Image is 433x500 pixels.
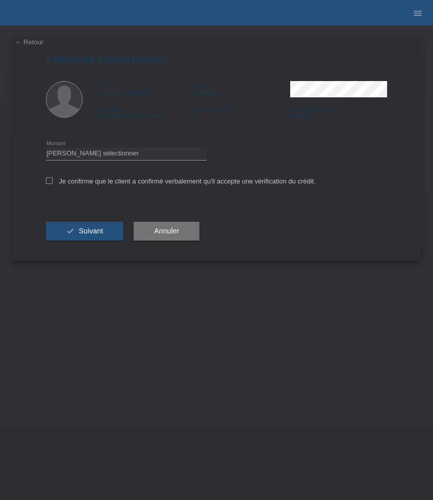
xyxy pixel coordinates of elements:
[154,227,179,235] span: Annuler
[193,105,290,120] div: C
[413,8,423,18] i: menu
[290,106,337,112] span: Date d'immigration
[97,105,194,120] div: [GEOGRAPHIC_DATA]
[193,106,236,112] span: Permis de séjour
[97,81,194,96] div: [PERSON_NAME]
[46,222,124,241] button: check Suivant
[134,222,199,241] button: Annuler
[46,53,388,66] h1: Effectuer l’autorisation
[79,227,103,235] span: Suivant
[97,82,117,88] span: Prénom
[193,82,205,88] span: Nom
[15,38,44,46] a: ← Retour
[290,105,387,120] div: [DATE]
[97,106,123,112] span: Nationalité
[193,81,290,96] div: Meleleo
[407,10,428,16] a: menu
[46,177,316,185] label: Je confirme que le client a confirmé verbalement qu'il accepte une vérification du crédit.
[66,227,74,235] i: check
